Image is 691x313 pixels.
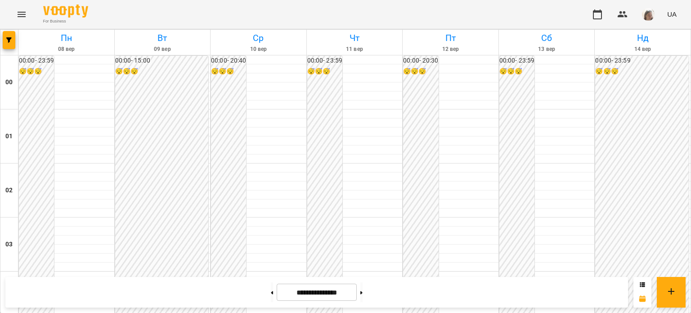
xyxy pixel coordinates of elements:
[20,31,113,45] h6: Пн
[404,31,497,45] h6: Пт
[403,56,438,66] h6: 00:00 - 20:30
[596,45,689,54] h6: 14 вер
[19,67,54,77] h6: 😴😴😴
[664,6,680,23] button: UA
[5,186,13,195] h6: 02
[595,56,689,66] h6: 00:00 - 23:59
[307,67,342,77] h6: 😴😴😴
[642,8,655,21] img: 4795d6aa07af88b41cce17a01eea78aa.jpg
[5,240,13,249] h6: 03
[43,5,88,18] img: Voopty Logo
[404,45,497,54] h6: 12 вер
[43,18,88,24] span: For Business
[5,77,13,87] h6: 00
[499,56,534,66] h6: 00:00 - 23:59
[596,31,689,45] h6: Нд
[499,67,534,77] h6: 😴😴😴
[115,56,209,66] h6: 00:00 - 15:00
[500,45,593,54] h6: 13 вер
[403,67,438,77] h6: 😴😴😴
[19,56,54,66] h6: 00:00 - 23:59
[308,31,401,45] h6: Чт
[115,67,209,77] h6: 😴😴😴
[500,31,593,45] h6: Сб
[667,9,677,19] span: UA
[211,67,246,77] h6: 😴😴😴
[212,45,305,54] h6: 10 вер
[308,45,401,54] h6: 11 вер
[11,4,32,25] button: Menu
[5,132,13,141] h6: 01
[307,56,342,66] h6: 00:00 - 23:59
[595,67,689,77] h6: 😴😴😴
[116,45,209,54] h6: 09 вер
[212,31,305,45] h6: Ср
[116,31,209,45] h6: Вт
[20,45,113,54] h6: 08 вер
[211,56,246,66] h6: 00:00 - 20:40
